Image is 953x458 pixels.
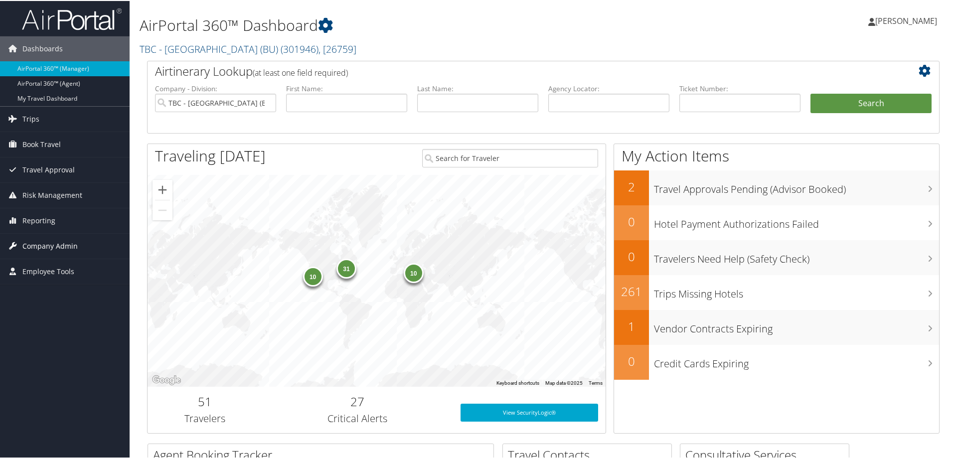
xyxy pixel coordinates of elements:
a: 2Travel Approvals Pending (Advisor Booked) [614,169,939,204]
span: Trips [22,106,39,131]
h3: Critical Alerts [270,411,446,425]
span: Company Admin [22,233,78,258]
span: Risk Management [22,182,82,207]
span: [PERSON_NAME] [875,14,937,25]
h3: Travelers [155,411,255,425]
a: 1Vendor Contracts Expiring [614,309,939,344]
a: [PERSON_NAME] [868,5,947,35]
h2: 0 [614,352,649,369]
div: 10 [403,262,423,282]
a: 261Trips Missing Hotels [614,274,939,309]
a: Open this area in Google Maps (opens a new window) [150,373,183,386]
span: Travel Approval [22,156,75,181]
a: 0Credit Cards Expiring [614,344,939,379]
button: Keyboard shortcuts [496,379,539,386]
h3: Travel Approvals Pending (Advisor Booked) [654,176,939,195]
button: Zoom out [153,199,172,219]
h2: 51 [155,392,255,409]
div: 31 [336,258,356,278]
h1: AirPortal 360™ Dashboard [140,14,678,35]
h2: 27 [270,392,446,409]
h2: 2 [614,177,649,194]
h2: 0 [614,212,649,229]
input: Search for Traveler [422,148,598,166]
h3: Vendor Contracts Expiring [654,316,939,335]
h3: Credit Cards Expiring [654,351,939,370]
h3: Hotel Payment Authorizations Failed [654,211,939,230]
span: , [ 26759 ] [318,41,356,55]
button: Zoom in [153,179,172,199]
span: Employee Tools [22,258,74,283]
h2: 261 [614,282,649,299]
a: View SecurityLogic® [461,403,598,421]
span: Book Travel [22,131,61,156]
a: TBC - [GEOGRAPHIC_DATA] (BU) [140,41,356,55]
span: Dashboards [22,35,63,60]
img: Google [150,373,183,386]
h3: Trips Missing Hotels [654,281,939,300]
label: First Name: [286,83,407,93]
label: Last Name: [417,83,538,93]
a: 0Travelers Need Help (Safety Check) [614,239,939,274]
h1: My Action Items [614,145,939,165]
img: airportal-logo.png [22,6,122,30]
h3: Travelers Need Help (Safety Check) [654,246,939,265]
span: Map data ©2025 [545,379,583,385]
span: ( 301946 ) [281,41,318,55]
button: Search [810,93,932,113]
a: Terms (opens in new tab) [589,379,603,385]
span: (at least one field required) [253,66,348,77]
a: 0Hotel Payment Authorizations Failed [614,204,939,239]
label: Company - Division: [155,83,276,93]
h1: Traveling [DATE] [155,145,266,165]
label: Agency Locator: [548,83,669,93]
label: Ticket Number: [679,83,800,93]
div: 10 [303,265,322,285]
span: Reporting [22,207,55,232]
h2: 1 [614,317,649,334]
h2: Airtinerary Lookup [155,62,866,79]
h2: 0 [614,247,649,264]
